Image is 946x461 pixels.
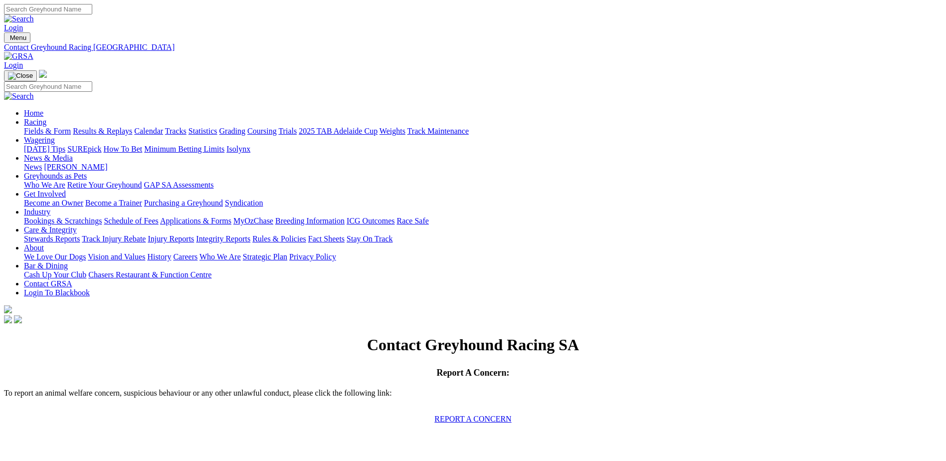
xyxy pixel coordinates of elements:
[347,234,392,243] a: Stay On Track
[10,34,26,41] span: Menu
[24,118,46,126] a: Racing
[299,127,378,135] a: 2025 TAB Adelaide Cup
[4,305,12,313] img: logo-grsa-white.png
[199,252,241,261] a: Who We Are
[24,234,80,243] a: Stewards Reports
[24,208,50,216] a: Industry
[160,217,231,225] a: Applications & Forms
[144,181,214,189] a: GAP SA Assessments
[278,127,297,135] a: Trials
[189,127,217,135] a: Statistics
[4,32,30,43] button: Toggle navigation
[88,270,211,279] a: Chasers Restaurant & Function Centre
[39,70,47,78] img: logo-grsa-white.png
[24,279,72,288] a: Contact GRSA
[4,14,34,23] img: Search
[24,190,66,198] a: Get Involved
[4,92,34,101] img: Search
[85,199,142,207] a: Become a Trainer
[24,181,942,190] div: Greyhounds as Pets
[24,252,942,261] div: About
[24,145,65,153] a: [DATE] Tips
[24,252,86,261] a: We Love Our Dogs
[73,127,132,135] a: Results & Replays
[407,127,469,135] a: Track Maintenance
[67,145,101,153] a: SUREpick
[24,109,43,117] a: Home
[24,145,942,154] div: Wagering
[4,52,33,61] img: GRSA
[24,199,83,207] a: Become an Owner
[233,217,273,225] a: MyOzChase
[24,226,77,234] a: Care & Integrity
[24,163,942,172] div: News & Media
[308,234,345,243] a: Fact Sheets
[144,199,223,207] a: Purchasing a Greyhound
[4,336,942,354] h1: Contact Greyhound Racing SA
[289,252,336,261] a: Privacy Policy
[4,4,92,14] input: Search
[4,61,23,69] a: Login
[379,127,405,135] a: Weights
[434,415,511,423] a: REPORT A CONCERN
[24,243,44,252] a: About
[347,217,394,225] a: ICG Outcomes
[24,127,942,136] div: Racing
[134,127,163,135] a: Calendar
[24,261,68,270] a: Bar & Dining
[4,81,92,92] input: Search
[24,163,42,171] a: News
[396,217,428,225] a: Race Safe
[225,199,263,207] a: Syndication
[24,270,86,279] a: Cash Up Your Club
[24,234,942,243] div: Care & Integrity
[14,315,22,323] img: twitter.svg
[82,234,146,243] a: Track Injury Rebate
[4,23,23,32] a: Login
[4,315,12,323] img: facebook.svg
[4,70,37,81] button: Toggle navigation
[252,234,306,243] a: Rules & Policies
[4,389,942,407] p: To report an animal welfare concern, suspicious behaviour or any other unlawful conduct, please c...
[173,252,197,261] a: Careers
[247,127,277,135] a: Coursing
[24,199,942,208] div: Get Involved
[104,217,158,225] a: Schedule of Fees
[44,163,107,171] a: [PERSON_NAME]
[4,43,942,52] a: Contact Greyhound Racing [GEOGRAPHIC_DATA]
[275,217,345,225] a: Breeding Information
[24,127,71,135] a: Fields & Form
[88,252,145,261] a: Vision and Values
[24,154,73,162] a: News & Media
[24,172,87,180] a: Greyhounds as Pets
[104,145,143,153] a: How To Bet
[144,145,224,153] a: Minimum Betting Limits
[24,288,90,297] a: Login To Blackbook
[243,252,287,261] a: Strategic Plan
[165,127,187,135] a: Tracks
[219,127,245,135] a: Grading
[437,368,510,378] span: Report A Concern:
[196,234,250,243] a: Integrity Reports
[24,181,65,189] a: Who We Are
[8,72,33,80] img: Close
[147,252,171,261] a: History
[24,217,102,225] a: Bookings & Scratchings
[148,234,194,243] a: Injury Reports
[67,181,142,189] a: Retire Your Greyhound
[24,217,942,226] div: Industry
[226,145,250,153] a: Isolynx
[24,136,55,144] a: Wagering
[24,270,942,279] div: Bar & Dining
